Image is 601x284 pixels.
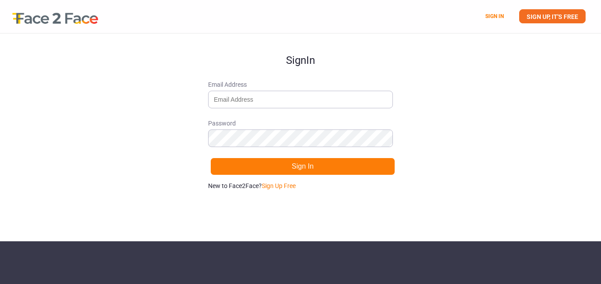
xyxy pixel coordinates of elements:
[208,80,393,89] span: Email Address
[210,158,395,175] button: Sign In
[208,33,393,66] h1: Sign In
[208,181,393,190] p: New to Face2Face?
[519,9,586,23] a: SIGN UP, IT'S FREE
[485,13,504,19] a: SIGN IN
[208,129,393,147] input: Password
[262,182,296,189] a: Sign Up Free
[208,91,393,108] input: Email Address
[208,119,393,128] span: Password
